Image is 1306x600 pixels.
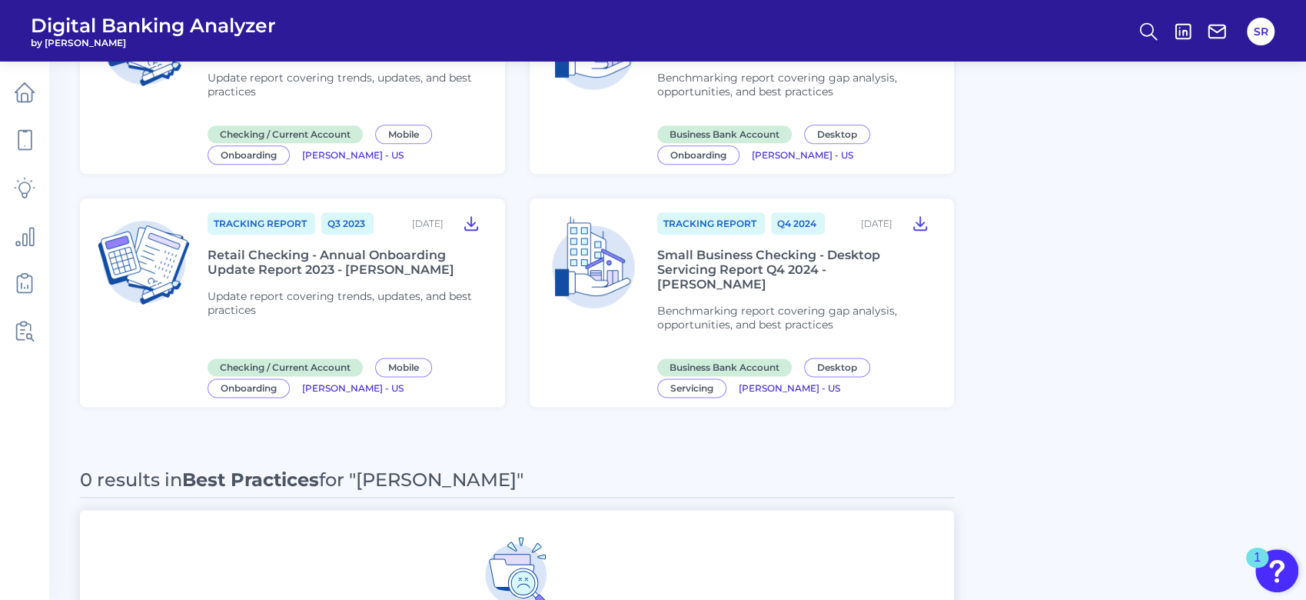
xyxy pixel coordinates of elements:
[657,145,739,165] span: Onboarding
[375,125,432,144] span: Mobile
[182,468,319,491] span: Best Practices
[1247,18,1274,45] button: SR
[752,147,853,162] a: [PERSON_NAME] - US
[92,211,195,314] img: Checking / Current Account
[657,304,897,332] span: Benchmarking report covering gap analysis, opportunities, and best practices
[771,212,825,235] a: Q4 2024
[804,358,870,377] span: Desktop
[657,248,936,292] div: Small Business Checking - Desktop Servicing Report Q4 2024 - [PERSON_NAME]
[208,380,296,395] a: Onboarding
[31,37,276,48] span: by [PERSON_NAME]
[657,378,726,398] span: Servicing
[657,71,897,98] span: Benchmarking report covering gap analysis, opportunities, and best practices
[302,147,404,162] a: [PERSON_NAME] - US
[208,378,290,398] span: Onboarding
[208,359,369,374] a: Checking / Current Account
[804,359,876,374] a: Desktop
[375,359,438,374] a: Mobile
[1255,549,1298,592] button: Open Resource Center, 1 new notification
[208,289,472,317] span: Update report covering trends, updates, and best practices
[657,380,733,395] a: Servicing
[804,126,876,141] a: Desktop
[208,147,296,162] a: Onboarding
[80,468,523,491] div: 0 results in
[412,218,444,229] div: [DATE]
[456,211,487,235] button: Retail Checking - Annual Onboarding Update Report 2023 - Hancock Whitney
[657,358,792,376] span: Business Bank Account
[302,382,404,394] span: [PERSON_NAME] - US
[319,468,523,491] span: for "[PERSON_NAME]"
[657,125,792,143] span: Business Bank Account
[804,125,870,144] span: Desktop
[657,147,746,162] a: Onboarding
[302,149,404,161] span: [PERSON_NAME] - US
[861,218,892,229] div: [DATE]
[657,126,798,141] a: Business Bank Account
[375,358,432,377] span: Mobile
[208,71,472,98] span: Update report covering trends, updates, and best practices
[208,145,290,165] span: Onboarding
[208,126,369,141] a: Checking / Current Account
[208,358,363,376] span: Checking / Current Account
[739,382,840,394] span: [PERSON_NAME] - US
[321,212,374,235] a: Q3 2023
[657,359,798,374] a: Business Bank Account
[208,125,363,143] span: Checking / Current Account
[1254,558,1261,578] div: 1
[302,380,404,395] a: [PERSON_NAME] - US
[208,248,487,277] div: Retail Checking - Annual Onboarding Update Report 2023 - [PERSON_NAME]
[752,149,853,161] span: [PERSON_NAME] - US
[208,212,315,235] a: Tracking Report
[542,211,645,314] img: Business Bank Account
[375,126,438,141] a: Mobile
[905,211,935,235] button: Small Business Checking - Desktop Servicing Report Q4 2024 - Hancock Whitney
[657,212,765,235] a: Tracking Report
[31,14,276,37] span: Digital Banking Analyzer
[739,380,840,395] a: [PERSON_NAME] - US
